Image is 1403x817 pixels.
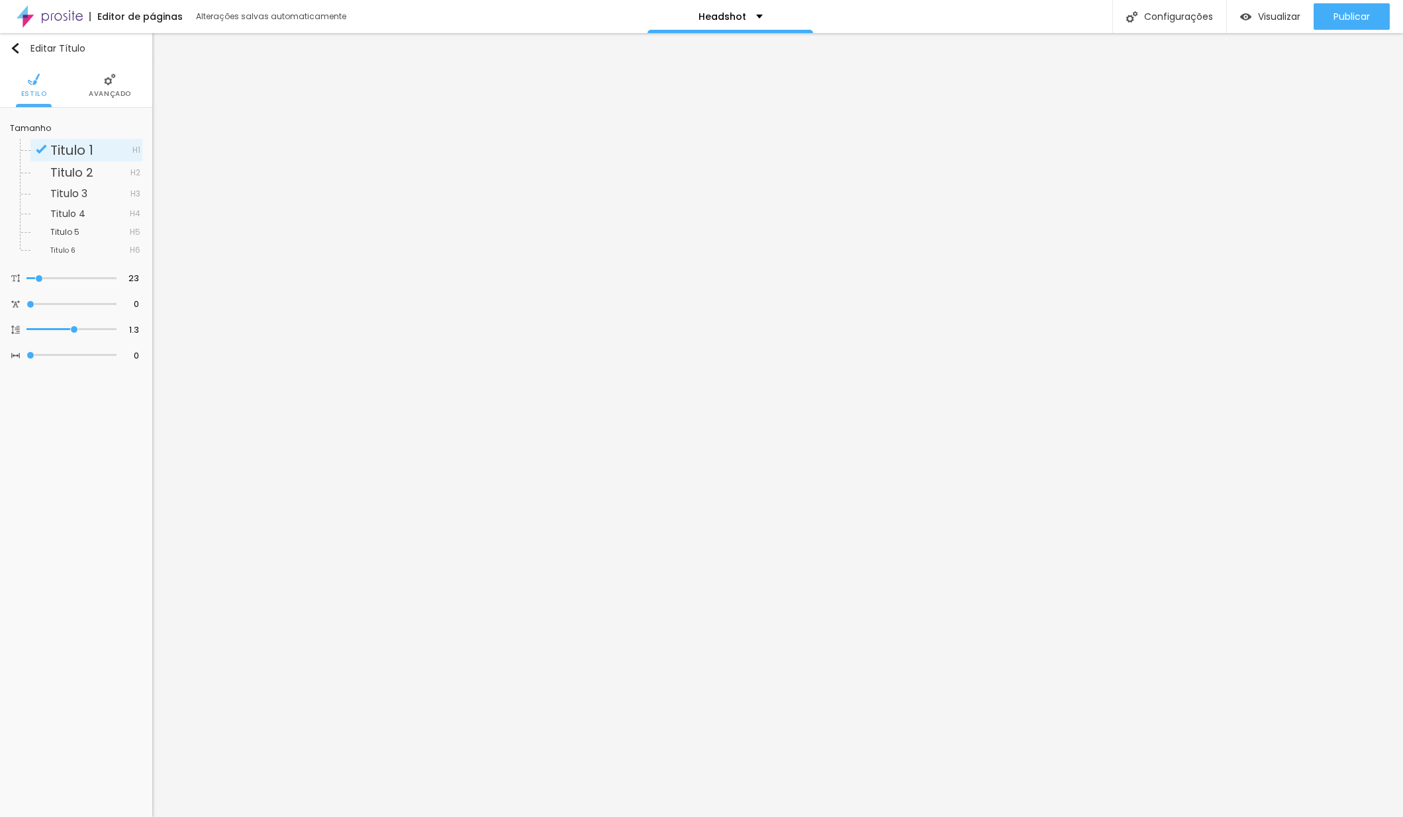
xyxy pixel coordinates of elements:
div: Editor de páginas [89,12,183,21]
span: Visualizar [1258,11,1300,22]
span: Titulo 2 [50,164,93,181]
img: Icone [28,73,40,85]
img: Icone [11,274,20,282]
img: Icone [10,43,21,54]
div: Alterações salvas automaticamente [196,13,348,21]
p: Headshot [699,12,746,21]
iframe: Editor [152,33,1403,817]
span: Publicar [1333,11,1370,22]
span: Titulo 6 [50,245,75,255]
span: H2 [130,169,140,177]
span: H1 [132,146,140,154]
span: Titulo 5 [50,226,79,237]
img: Icone [11,325,20,334]
img: view-1.svg [1240,11,1251,22]
button: Visualizar [1227,3,1314,30]
span: H3 [130,190,140,198]
div: Tamanho [10,124,142,132]
span: H6 [130,246,140,254]
span: Avançado [89,91,131,97]
span: Titulo 1 [50,141,93,159]
button: Publicar [1314,3,1390,30]
img: Icone [11,351,20,360]
img: Icone [104,73,116,85]
span: Titulo 3 [50,186,87,201]
span: H4 [130,210,140,218]
img: Icone [1126,11,1137,22]
img: Icone [36,144,47,155]
img: Icone [11,300,20,308]
span: Titulo 4 [50,207,85,220]
span: H5 [130,228,140,236]
span: Estilo [21,91,47,97]
div: Editar Título [10,43,85,54]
